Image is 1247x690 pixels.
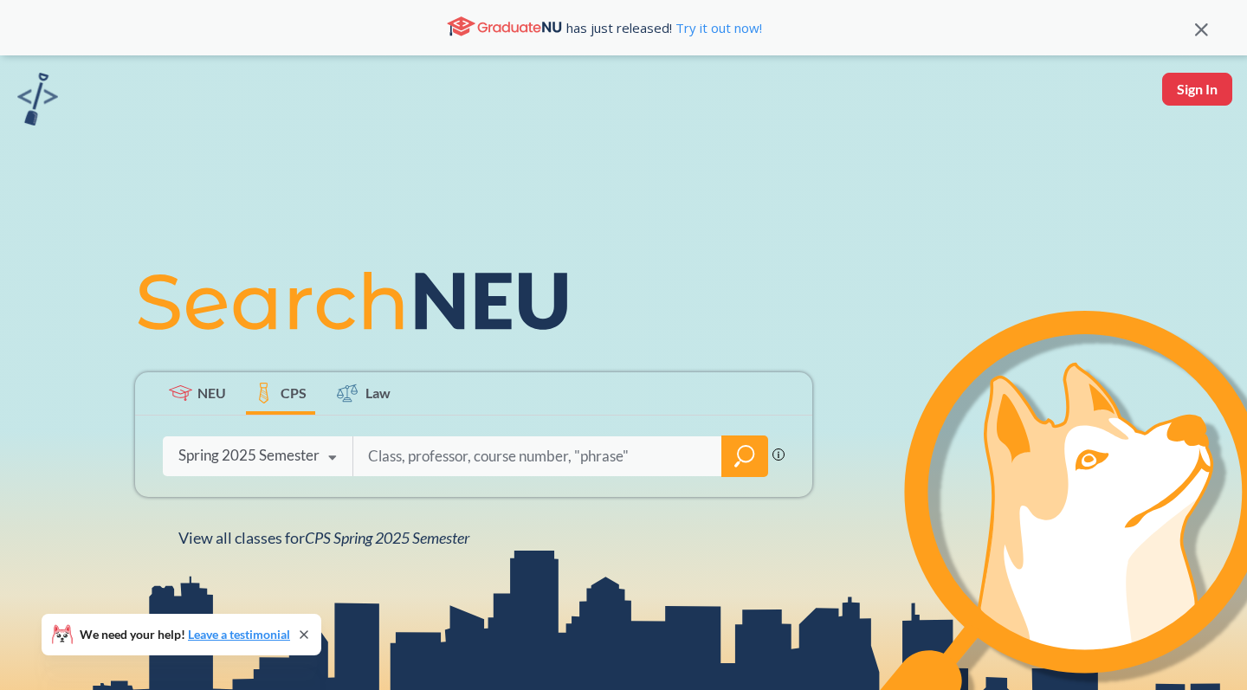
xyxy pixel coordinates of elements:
span: CPS Spring 2025 Semester [305,528,469,547]
span: CPS [281,383,307,403]
input: Class, professor, course number, "phrase" [366,438,709,474]
svg: magnifying glass [734,444,755,468]
span: View all classes for [178,528,469,547]
span: has just released! [566,18,762,37]
div: magnifying glass [721,435,768,477]
a: sandbox logo [17,73,58,131]
span: NEU [197,383,226,403]
a: Leave a testimonial [188,627,290,642]
button: Sign In [1162,73,1232,106]
span: Law [365,383,391,403]
span: We need your help! [80,629,290,641]
a: Try it out now! [672,19,762,36]
div: Spring 2025 Semester [178,446,320,465]
img: sandbox logo [17,73,58,126]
